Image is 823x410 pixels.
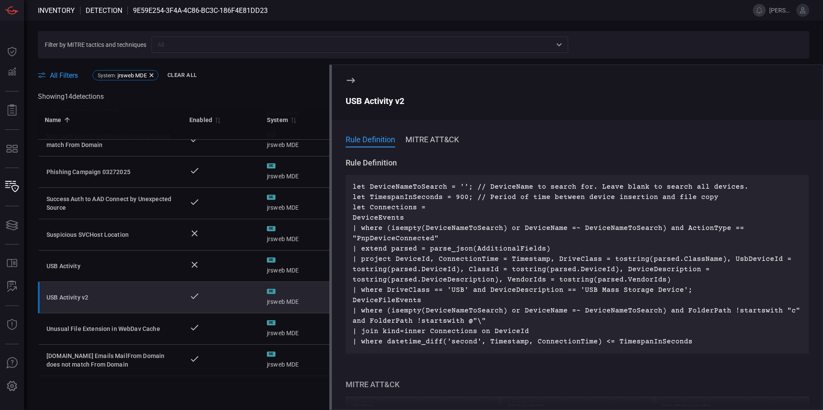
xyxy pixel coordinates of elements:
div: Name [45,115,62,125]
button: Reports [2,100,22,121]
button: MITRE - Detection Posture [2,138,22,159]
div: Success Auth to AAD Connect by Unexpected Source [46,195,176,212]
div: DE [267,195,275,200]
div: Suspicious SVCHost Location [46,230,176,239]
div: Microsoft Emails MailFrom Domain does not match From Domain [46,132,176,149]
div: jrsweb MDE [267,352,331,369]
span: Detection [86,6,122,15]
button: Inventory [2,177,22,197]
button: Dashboard [2,41,22,62]
span: Sort by Enabled descending [212,116,223,124]
button: Open [553,39,565,51]
button: ALERT ANALYSIS [2,276,22,297]
div: DE [267,257,275,263]
div: Phishing Campaign 03272025 [46,168,176,176]
div: jrsweb MDE [267,226,331,243]
div: Unusual File Extension in WebDav Cache [46,324,176,333]
div: jrsweb MDE [267,163,331,181]
div: DE [267,226,275,231]
button: Clear All [165,69,199,82]
div: MITRE ATT&CK [346,379,809,390]
span: [PERSON_NAME].[PERSON_NAME] [769,7,793,14]
button: Cards [2,215,22,236]
div: post.xero.com Emails MailFrom Domain does not match From Domain [46,352,176,369]
div: DE [267,289,275,294]
div: USB Activity [46,262,176,270]
span: Sort by System ascending [288,116,298,124]
div: DE [267,320,275,325]
div: USB Activity v2 [346,96,809,106]
div: System:jrsweb MDE [93,70,158,80]
button: Rule Catalog [2,253,22,274]
span: All Filters [50,71,78,80]
button: Ask Us A Question [2,353,22,373]
div: DE [267,352,275,357]
div: jrsweb MDE [267,195,331,212]
button: Rule Definition [346,134,395,144]
div: USB Activity v2 [46,293,176,302]
span: Sorted by Name ascending [62,116,72,124]
span: Filter by MITRE tactics and techniques [45,41,146,48]
div: jrsweb MDE [267,257,331,275]
div: Enabled [189,115,212,125]
span: 9e59e254-3f4a-4c86-bc3c-186f4e81dd23 [133,6,268,15]
span: jrsweb MDE [118,72,147,79]
button: MITRE ATT&CK [405,134,459,144]
input: All [154,39,551,50]
button: All Filters [38,71,78,80]
div: Rule Definition [346,158,809,168]
button: Detections [2,62,22,83]
span: Inventory [38,6,75,15]
span: System : [98,73,116,79]
span: Showing 14 detection s [38,92,104,101]
div: jrsweb MDE [267,289,331,306]
div: DE [267,163,275,168]
button: Threat Intelligence [2,315,22,335]
div: System [267,115,288,125]
div: jrsweb MDE [267,132,331,149]
p: let DeviceNameToSearch = ''; // DeviceName to search for. Leave blank to search all devices. let ... [353,182,802,347]
div: jrsweb MDE [267,320,331,337]
button: Preferences [2,376,22,397]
